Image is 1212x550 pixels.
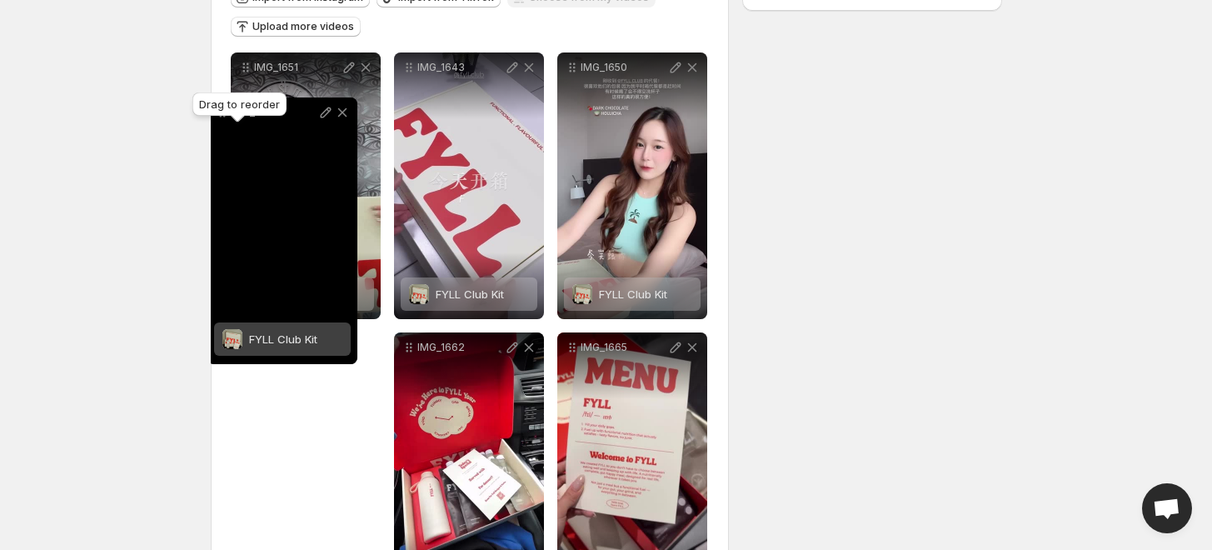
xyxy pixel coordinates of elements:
[231,52,381,319] div: IMG_1651FYLL Club KitFYLL Club Kit
[417,341,504,354] p: IMG_1662
[417,61,504,74] p: IMG_1643
[409,284,429,304] img: FYLL Club Kit
[436,287,504,301] span: FYLL Club Kit
[557,52,707,319] div: IMG_1650FYLL Club KitFYLL Club Kit
[599,287,667,301] span: FYLL Club Kit
[222,329,242,349] img: FYLL Club Kit
[581,341,667,354] p: IMG_1665
[231,17,361,37] button: Upload more videos
[252,20,354,33] span: Upload more videos
[254,61,341,74] p: IMG_1651
[581,61,667,74] p: IMG_1650
[394,52,544,319] div: IMG_1643FYLL Club KitFYLL Club Kit
[207,97,357,364] div: IMG_1664FYLL Club KitFYLL Club Kit
[572,284,592,304] img: FYLL Club Kit
[1142,483,1192,533] div: Open chat
[249,332,317,346] span: FYLL Club Kit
